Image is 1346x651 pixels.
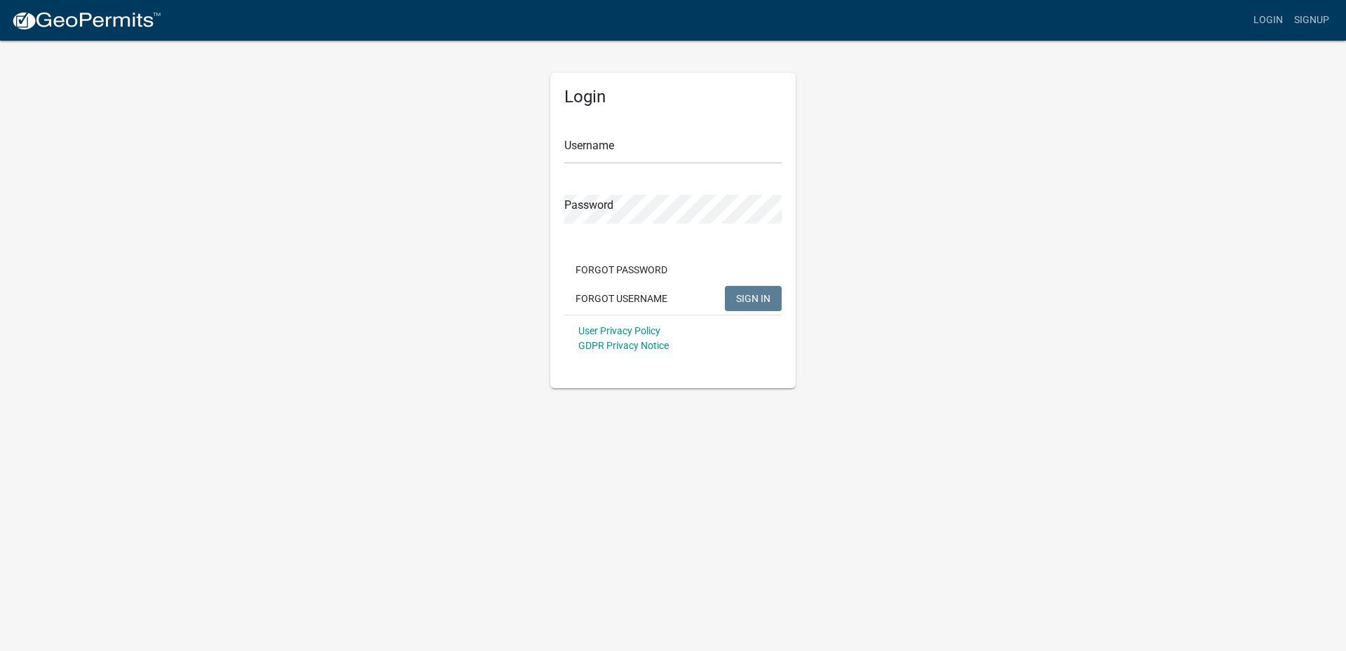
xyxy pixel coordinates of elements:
a: Login [1248,7,1289,34]
h5: Login [564,87,782,107]
button: Forgot Username [564,286,679,311]
button: Forgot Password [564,257,679,282]
a: GDPR Privacy Notice [578,340,669,351]
span: SIGN IN [736,292,770,303]
button: SIGN IN [725,286,782,311]
a: User Privacy Policy [578,325,660,336]
a: Signup [1289,7,1335,34]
